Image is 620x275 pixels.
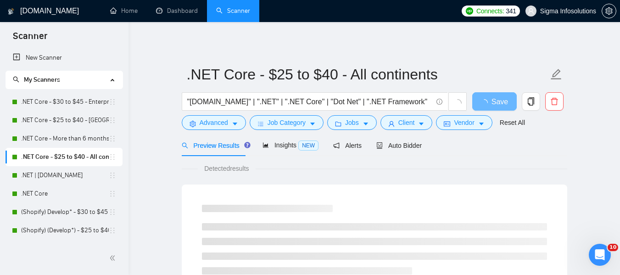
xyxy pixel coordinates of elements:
[472,92,517,111] button: Save
[21,185,109,203] a: .NET Core
[109,227,116,234] span: holder
[546,97,563,106] span: delete
[190,120,196,127] span: setting
[187,96,432,107] input: Search Freelance Jobs...
[298,140,318,151] span: NEW
[6,49,123,67] li: New Scanner
[216,7,250,15] a: searchScanner
[388,120,395,127] span: user
[187,63,548,86] input: Scanner name...
[436,115,492,130] button: idcardVendorcaret-down
[8,4,14,19] img: logo
[13,49,115,67] a: New Scanner
[478,120,485,127] span: caret-down
[335,120,341,127] span: folder
[21,129,109,148] a: .NET Core - More than 6 months of work
[263,142,269,148] span: area-chart
[466,7,473,15] img: upwork-logo.png
[376,142,422,149] span: Auto Bidder
[109,135,116,142] span: holder
[24,76,60,84] span: My Scanners
[436,99,442,105] span: info-circle
[182,142,188,149] span: search
[109,153,116,161] span: holder
[6,221,123,240] li: (Shopify) (Develop*) - $25 to $40 - USA and Ocenia
[522,97,540,106] span: copy
[13,76,60,84] span: My Scanners
[21,203,109,221] a: (Shopify) Develop* - $30 to $45 Enterprise
[602,7,616,15] span: setting
[13,76,19,83] span: search
[522,92,540,111] button: copy
[243,141,251,149] div: Tooltip anchor
[109,172,116,179] span: holder
[418,120,425,127] span: caret-down
[327,115,377,130] button: folderJobscaret-down
[608,244,618,251] span: 10
[182,142,248,149] span: Preview Results
[363,120,369,127] span: caret-down
[6,240,123,258] li: (Shopify) (Develop*)
[480,99,492,107] span: loading
[109,253,118,263] span: double-left
[268,118,306,128] span: Job Category
[589,244,611,266] iframe: Intercom live chat
[345,118,359,128] span: Jobs
[550,68,562,80] span: edit
[398,118,415,128] span: Client
[444,120,450,127] span: idcard
[156,7,198,15] a: dashboardDashboard
[6,185,123,203] li: .NET Core
[182,115,246,130] button: settingAdvancedcaret-down
[333,142,340,149] span: notification
[21,221,109,240] a: (Shopify) (Develop*) - $25 to $40 - [GEOGRAPHIC_DATA] and Ocenia
[333,142,362,149] span: Alerts
[257,120,264,127] span: bars
[602,7,616,15] a: setting
[506,6,516,16] span: 341
[492,96,508,107] span: Save
[6,148,123,166] li: .NET Core - $25 to $40 - All continents
[110,7,138,15] a: homeHome
[263,141,318,149] span: Insights
[6,111,123,129] li: .NET Core - $25 to $40 - USA and Oceania
[21,148,109,166] a: .NET Core - $25 to $40 - All continents
[309,120,316,127] span: caret-down
[6,203,123,221] li: (Shopify) Develop* - $30 to $45 Enterprise
[454,118,474,128] span: Vendor
[21,93,109,111] a: .NET Core - $30 to $45 - Enterprise client - ROW
[109,208,116,216] span: holder
[21,166,109,185] a: .NET | [DOMAIN_NAME]
[200,118,228,128] span: Advanced
[545,92,564,111] button: delete
[6,93,123,111] li: .NET Core - $30 to $45 - Enterprise client - ROW
[476,6,504,16] span: Connects:
[380,115,433,130] button: userClientcaret-down
[6,29,55,49] span: Scanner
[232,120,238,127] span: caret-down
[250,115,324,130] button: barsJob Categorycaret-down
[109,117,116,124] span: holder
[376,142,383,149] span: robot
[453,99,462,107] span: loading
[6,129,123,148] li: .NET Core - More than 6 months of work
[500,118,525,128] a: Reset All
[6,166,123,185] li: .NET | ASP.NET
[528,8,534,14] span: user
[109,190,116,197] span: holder
[21,111,109,129] a: .NET Core - $25 to $40 - [GEOGRAPHIC_DATA] and [GEOGRAPHIC_DATA]
[109,98,116,106] span: holder
[602,4,616,18] button: setting
[198,163,255,174] span: Detected results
